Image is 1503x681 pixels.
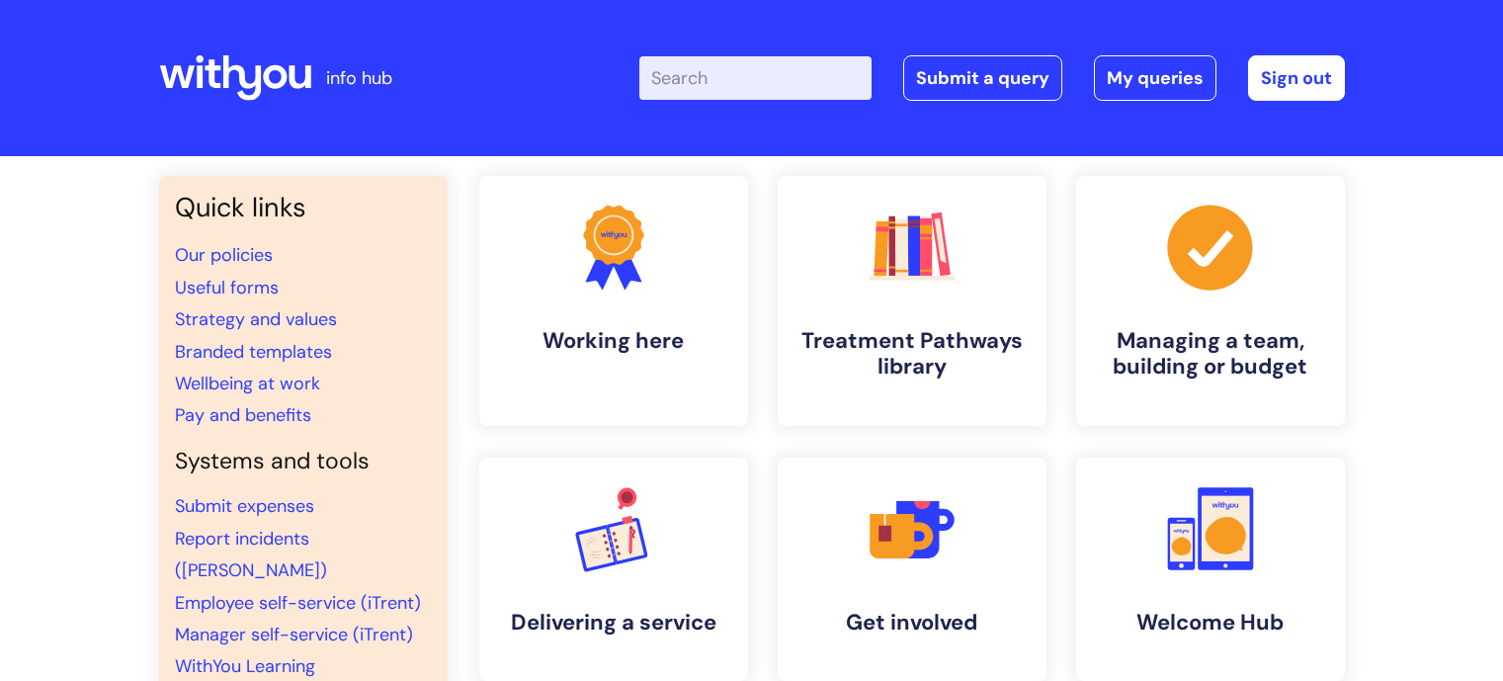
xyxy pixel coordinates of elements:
h4: Welcome Hub [1092,610,1329,636]
a: Manager self-service (iTrent) [175,623,413,646]
a: Strategy and values [175,307,337,331]
a: Sign out [1248,55,1345,101]
h4: Working here [495,328,732,354]
a: Managing a team, building or budget [1076,176,1345,426]
a: Useful forms [175,276,279,299]
a: Get involved [778,458,1046,681]
a: Welcome Hub [1076,458,1345,681]
h4: Delivering a service [495,610,732,636]
a: Wellbeing at work [175,372,320,395]
div: | - [639,55,1345,101]
a: Submit a query [903,55,1062,101]
a: Working here [479,176,748,426]
a: Branded templates [175,340,332,364]
h3: Quick links [175,192,432,223]
a: Our policies [175,243,273,267]
h4: Get involved [793,610,1031,636]
a: My queries [1094,55,1216,101]
a: Pay and benefits [175,403,311,427]
h4: Managing a team, building or budget [1092,328,1329,381]
a: Report incidents ([PERSON_NAME]) [175,527,327,582]
p: info hub [326,62,392,94]
a: Treatment Pathways library [778,176,1046,426]
a: Delivering a service [479,458,748,681]
a: Employee self-service (iTrent) [175,591,421,615]
h4: Systems and tools [175,448,432,475]
input: Search [639,56,872,100]
h4: Treatment Pathways library [793,328,1031,381]
a: Submit expenses [175,494,314,518]
a: WithYou Learning [175,654,315,678]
